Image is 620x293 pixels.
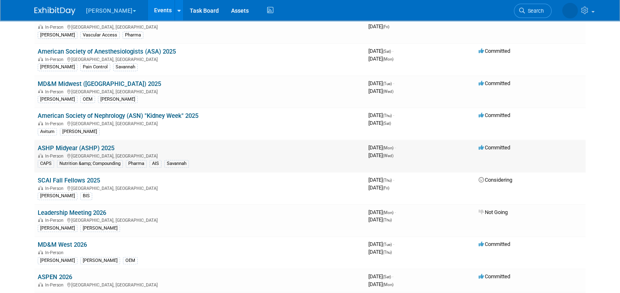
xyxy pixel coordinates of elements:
[395,209,396,215] span: -
[514,4,552,18] a: Search
[38,23,362,30] div: [GEOGRAPHIC_DATA], [GEOGRAPHIC_DATA]
[383,218,392,222] span: (Thu)
[45,250,66,255] span: In-Person
[38,273,72,281] a: ASPEN 2026
[38,281,362,288] div: [GEOGRAPHIC_DATA], [GEOGRAPHIC_DATA]
[38,48,176,55] a: American Society of Anesthesiologists (ASA) 2025
[38,250,43,254] img: In-Person Event
[368,216,392,223] span: [DATE]
[38,282,43,286] img: In-Person Event
[392,273,393,279] span: -
[80,96,95,103] div: OEM
[383,282,393,287] span: (Mon)
[45,25,66,30] span: In-Person
[479,241,510,247] span: Committed
[383,113,392,118] span: (Thu)
[38,112,198,119] a: American Society of Nephrology (ASN) "Kidney Week" 2025
[368,177,394,183] span: [DATE]
[383,242,392,247] span: (Tue)
[383,81,392,86] span: (Tue)
[368,120,391,126] span: [DATE]
[383,146,393,150] span: (Mon)
[368,88,393,94] span: [DATE]
[80,257,120,264] div: [PERSON_NAME]
[392,48,393,54] span: -
[57,160,123,167] div: Nutrition &amp; Compounding
[38,63,77,71] div: [PERSON_NAME]
[383,49,391,54] span: (Sat)
[38,56,362,62] div: [GEOGRAPHIC_DATA], [GEOGRAPHIC_DATA]
[45,218,66,223] span: In-Person
[479,112,510,118] span: Committed
[38,153,43,158] img: In-Person Event
[38,257,77,264] div: [PERSON_NAME]
[383,121,391,126] span: (Sat)
[60,128,100,135] div: [PERSON_NAME]
[383,250,392,255] span: (Thu)
[38,160,54,167] div: CAPS
[38,128,57,135] div: Avitum
[368,56,393,62] span: [DATE]
[38,152,362,159] div: [GEOGRAPHIC_DATA], [GEOGRAPHIC_DATA]
[479,177,512,183] span: Considering
[38,120,362,126] div: [GEOGRAPHIC_DATA], [GEOGRAPHIC_DATA]
[45,282,66,288] span: In-Person
[479,144,510,151] span: Committed
[38,144,114,152] a: ASHP Midyear (ASHP) 2025
[368,249,392,255] span: [DATE]
[164,160,189,167] div: Savannah
[38,241,87,248] a: MD&M West 2026
[383,57,393,61] span: (Mon)
[479,209,508,215] span: Not Going
[383,178,392,183] span: (Thu)
[368,48,393,54] span: [DATE]
[34,7,75,15] img: ExhibitDay
[479,80,510,86] span: Committed
[368,241,394,247] span: [DATE]
[383,25,389,29] span: (Fri)
[479,48,510,54] span: Committed
[38,80,161,88] a: MD&M Midwest ([GEOGRAPHIC_DATA]) 2025
[38,218,43,222] img: In-Person Event
[38,225,77,232] div: [PERSON_NAME]
[368,23,389,29] span: [DATE]
[383,153,393,158] span: (Wed)
[393,241,394,247] span: -
[38,89,43,93] img: In-Person Event
[45,153,66,159] span: In-Person
[126,160,147,167] div: Pharma
[38,57,43,61] img: In-Person Event
[383,275,391,279] span: (Sat)
[123,257,138,264] div: OEM
[368,112,394,118] span: [DATE]
[393,177,394,183] span: -
[368,185,389,191] span: [DATE]
[38,209,106,216] a: Leadership Meeting 2026
[393,80,394,86] span: -
[38,32,77,39] div: [PERSON_NAME]
[368,209,396,215] span: [DATE]
[368,273,393,279] span: [DATE]
[38,121,43,125] img: In-Person Event
[45,89,66,95] span: In-Person
[525,8,544,14] span: Search
[80,225,120,232] div: [PERSON_NAME]
[479,273,510,279] span: Committed
[80,63,110,71] div: Pain Control
[38,216,362,223] div: [GEOGRAPHIC_DATA], [GEOGRAPHIC_DATA]
[150,160,161,167] div: AIS
[393,112,394,118] span: -
[368,144,396,151] span: [DATE]
[383,210,393,215] span: (Mon)
[383,89,393,94] span: (Wed)
[562,3,578,18] img: Savannah Jones
[80,32,120,39] div: Vascular Access
[38,185,362,191] div: [GEOGRAPHIC_DATA], [GEOGRAPHIC_DATA]
[113,63,138,71] div: Savannah
[38,88,362,95] div: [GEOGRAPHIC_DATA], [GEOGRAPHIC_DATA]
[38,25,43,29] img: In-Person Event
[368,152,393,158] span: [DATE]
[45,57,66,62] span: In-Person
[45,121,66,126] span: In-Person
[395,144,396,151] span: -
